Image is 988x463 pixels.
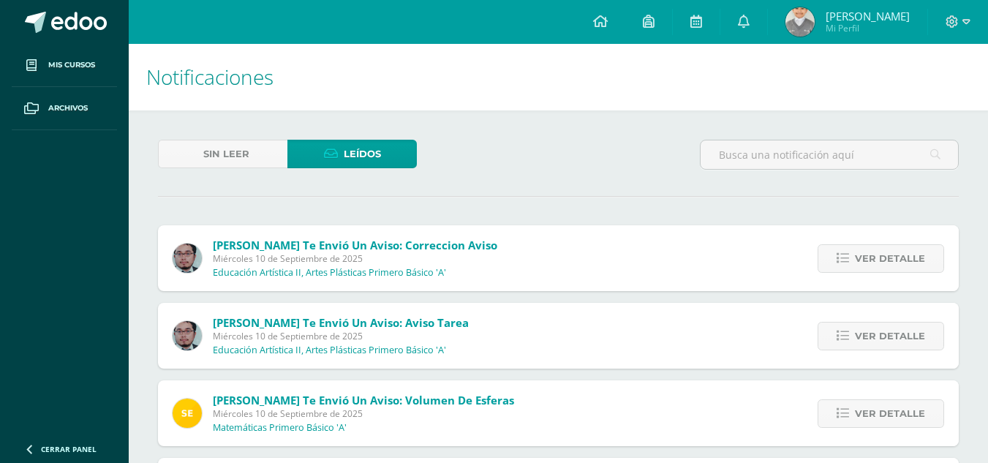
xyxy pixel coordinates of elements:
[48,59,95,71] span: Mis cursos
[213,330,469,342] span: Miércoles 10 de Septiembre de 2025
[12,44,117,87] a: Mis cursos
[213,267,446,279] p: Educación Artística II, Artes Plásticas Primero Básico 'A'
[158,140,287,168] a: Sin leer
[213,422,347,434] p: Matemáticas Primero Básico 'A'
[826,22,910,34] span: Mi Perfil
[48,102,88,114] span: Archivos
[146,63,274,91] span: Notificaciones
[213,238,497,252] span: [PERSON_NAME] te envió un aviso: Correccion Aviso
[173,399,202,428] img: 03c2987289e60ca238394da5f82a525a.png
[701,140,958,169] input: Busca una notificación aquí
[173,321,202,350] img: 5fac68162d5e1b6fbd390a6ac50e103d.png
[173,244,202,273] img: 5fac68162d5e1b6fbd390a6ac50e103d.png
[785,7,815,37] img: c7b207d7e2256d095ef6bd27d7dcf1d6.png
[12,87,117,130] a: Archivos
[213,252,497,265] span: Miércoles 10 de Septiembre de 2025
[287,140,417,168] a: Leídos
[344,140,381,167] span: Leídos
[203,140,249,167] span: Sin leer
[855,400,925,427] span: Ver detalle
[213,393,514,407] span: [PERSON_NAME] te envió un aviso: Volumen de esferas
[855,323,925,350] span: Ver detalle
[213,407,514,420] span: Miércoles 10 de Septiembre de 2025
[213,315,469,330] span: [PERSON_NAME] te envió un aviso: Aviso tarea
[855,245,925,272] span: Ver detalle
[41,444,97,454] span: Cerrar panel
[826,9,910,23] span: [PERSON_NAME]
[213,345,446,356] p: Educación Artística II, Artes Plásticas Primero Básico 'A'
